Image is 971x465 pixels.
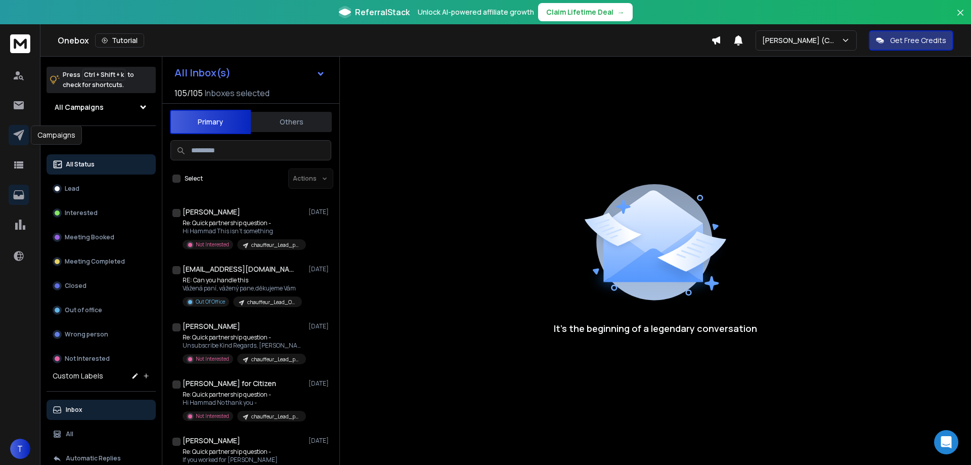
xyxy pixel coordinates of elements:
[308,208,331,216] p: [DATE]
[47,276,156,296] button: Closed
[196,355,229,363] p: Not Interested
[53,371,103,381] h3: Custom Labels
[308,437,331,445] p: [DATE]
[47,324,156,345] button: Wrong person
[251,356,300,363] p: chauffeur_Lead_partner
[47,134,156,148] h3: Filters
[10,439,30,459] button: T
[183,264,294,274] h1: [EMAIL_ADDRESS][DOMAIN_NAME]
[762,35,841,46] p: [PERSON_NAME] (Cold)
[66,454,121,462] p: Automatic Replies
[205,87,270,99] h3: Inboxes selected
[308,379,331,388] p: [DATE]
[95,33,144,48] button: Tutorial
[183,321,240,331] h1: [PERSON_NAME]
[251,111,332,133] button: Others
[183,436,240,446] h1: [PERSON_NAME]
[66,160,95,168] p: All Status
[869,30,953,51] button: Get Free Credits
[418,7,534,17] p: Unlock AI-powered affiliate growth
[185,175,203,183] label: Select
[183,333,304,342] p: Re: Quick partnership question -
[166,63,333,83] button: All Inbox(s)
[47,203,156,223] button: Interested
[47,300,156,320] button: Out of office
[47,179,156,199] button: Lead
[183,207,240,217] h1: [PERSON_NAME]
[31,125,82,145] div: Campaigns
[308,322,331,330] p: [DATE]
[63,70,134,90] p: Press to check for shortcuts.
[617,7,625,17] span: →
[47,349,156,369] button: Not Interested
[538,3,633,21] button: Claim Lifetime Deal→
[65,258,125,266] p: Meeting Completed
[196,298,225,306] p: Out Of Office
[82,69,125,80] span: Ctrl + Shift + k
[55,102,104,112] h1: All Campaigns
[65,233,114,241] p: Meeting Booked
[196,412,229,420] p: Not Interested
[183,227,304,235] p: Hi Hammad This isn't something
[251,413,300,420] p: chauffeur_Lead_partner
[954,6,967,30] button: Close banner
[308,265,331,273] p: [DATE]
[251,241,300,249] p: chauffeur_Lead_partner
[183,456,304,464] p: If you worked for [PERSON_NAME]
[65,209,98,217] p: Interested
[66,406,82,414] p: Inbox
[196,241,229,248] p: Not Interested
[183,284,302,292] p: Vážená paní, vážený pane,děkujeme Vám
[934,430,958,454] div: Open Intercom Messenger
[554,321,757,335] p: It’s the beginning of a legendary conversation
[183,391,304,399] p: Re: Quick partnership question -
[47,424,156,444] button: All
[47,154,156,175] button: All Status
[183,399,304,407] p: Hi Hammad No thank you -
[183,378,276,389] h1: [PERSON_NAME] for Citizen
[65,355,110,363] p: Not Interested
[183,448,304,456] p: Re: Quick partnership question -
[65,185,79,193] p: Lead
[355,6,410,18] span: ReferralStack
[47,227,156,247] button: Meeting Booked
[183,276,302,284] p: RE: Can you handle this
[66,430,73,438] p: All
[170,110,251,134] button: Primary
[47,400,156,420] button: Inbox
[174,87,203,99] span: 105 / 105
[58,33,711,48] div: Onebox
[65,330,108,339] p: Wrong person
[183,342,304,350] p: Unsubscribe Kind Regards, [PERSON_NAME] Sent from my
[183,219,304,227] p: Re: Quick partnership question -
[890,35,946,46] p: Get Free Credits
[47,97,156,117] button: All Campaigns
[65,282,86,290] p: Closed
[174,68,231,78] h1: All Inbox(s)
[65,306,102,314] p: Out of office
[47,251,156,272] button: Meeting Completed
[247,299,296,306] p: chauffeur_Lead_Offer_UK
